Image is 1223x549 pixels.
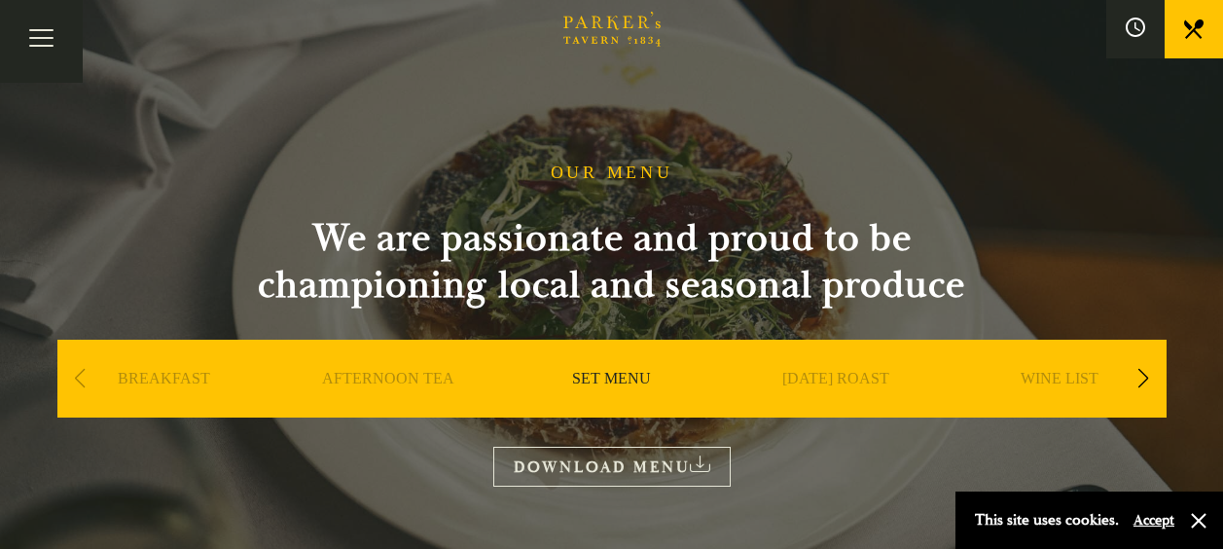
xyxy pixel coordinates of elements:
[953,340,1167,476] div: 5 / 9
[322,369,454,447] a: AFTERNOON TEA
[572,369,651,447] a: SET MENU
[1131,357,1157,400] div: Next slide
[493,447,731,487] a: DOWNLOAD MENU
[118,369,210,447] a: BREAKFAST
[551,163,673,184] h1: OUR MENU
[782,369,889,447] a: [DATE] ROAST
[1189,511,1208,531] button: Close and accept
[1021,369,1098,447] a: WINE LIST
[223,215,1001,309] h2: We are passionate and proud to be championing local and seasonal produce
[281,340,495,476] div: 2 / 9
[57,340,271,476] div: 1 / 9
[1133,511,1174,530] button: Accept
[729,340,943,476] div: 4 / 9
[67,357,93,400] div: Previous slide
[505,340,719,476] div: 3 / 9
[975,506,1119,534] p: This site uses cookies.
